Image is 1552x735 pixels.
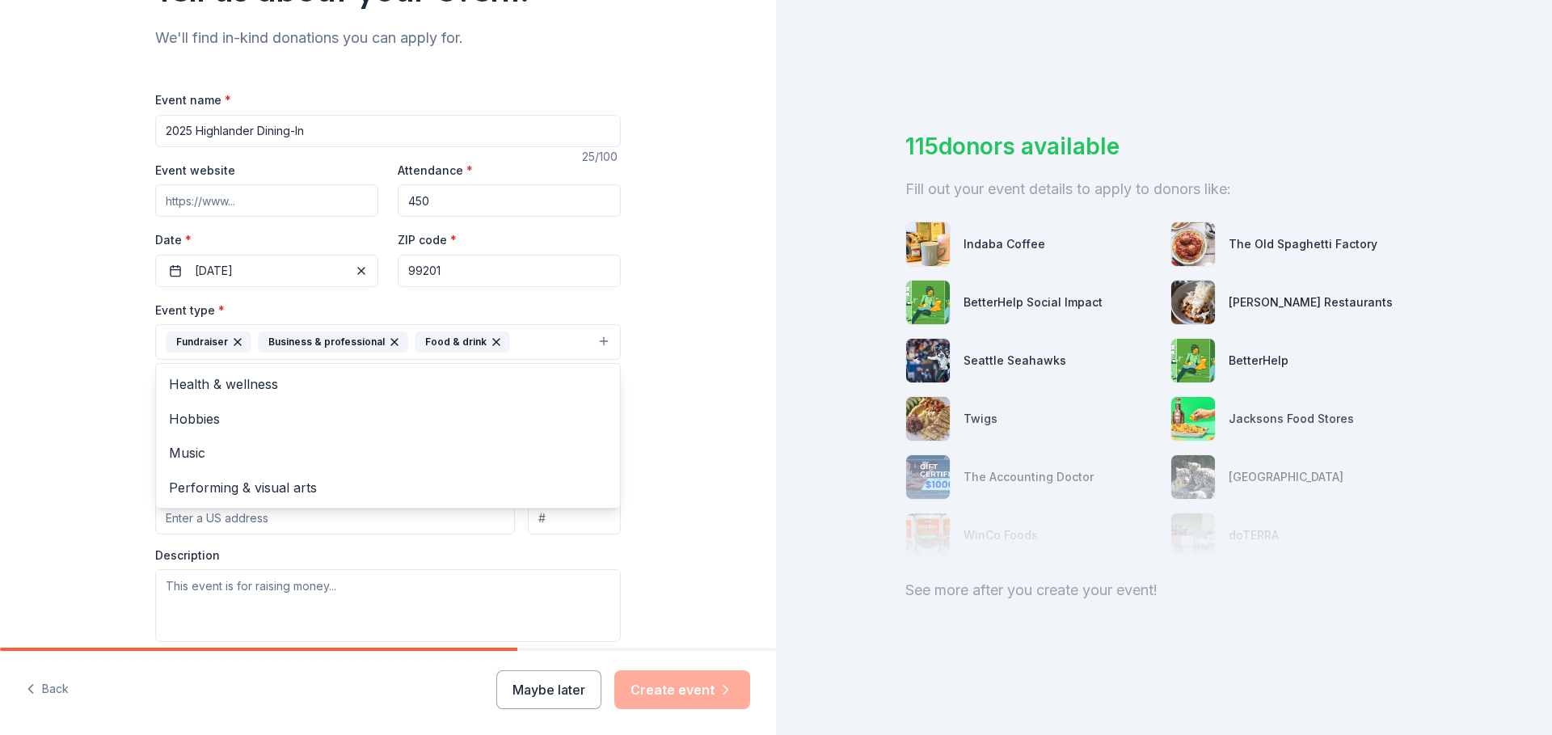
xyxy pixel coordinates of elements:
span: Performing & visual arts [169,477,607,498]
div: Fundraiser [166,332,251,353]
span: Music [169,442,607,463]
div: Food & drink [415,332,510,353]
button: FundraiserBusiness & professionalFood & drink [155,324,621,360]
span: Health & wellness [169,374,607,395]
span: Hobbies [169,408,607,429]
div: FundraiserBusiness & professionalFood & drink [155,363,621,509]
div: Business & professional [258,332,408,353]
